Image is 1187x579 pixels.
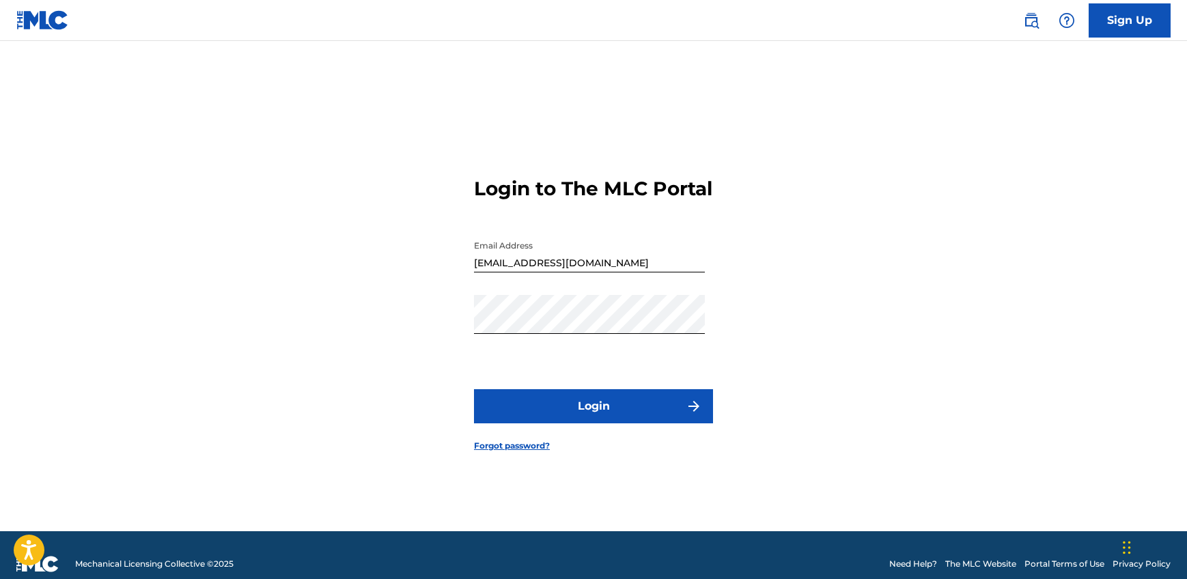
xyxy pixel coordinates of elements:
img: help [1059,12,1075,29]
a: Sign Up [1089,3,1171,38]
a: The MLC Website [945,558,1016,570]
a: Forgot password? [474,440,550,452]
button: Login [474,389,713,423]
img: f7272a7cc735f4ea7f67.svg [686,398,702,414]
iframe: Chat Widget [1119,513,1187,579]
div: Drag [1123,527,1131,568]
a: Privacy Policy [1113,558,1171,570]
a: Need Help? [889,558,937,570]
h3: Login to The MLC Portal [474,177,712,201]
a: Portal Terms of Use [1024,558,1104,570]
img: logo [16,556,59,572]
a: Public Search [1018,7,1045,34]
img: search [1023,12,1039,29]
span: Mechanical Licensing Collective © 2025 [75,558,234,570]
div: Help [1053,7,1080,34]
img: MLC Logo [16,10,69,30]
